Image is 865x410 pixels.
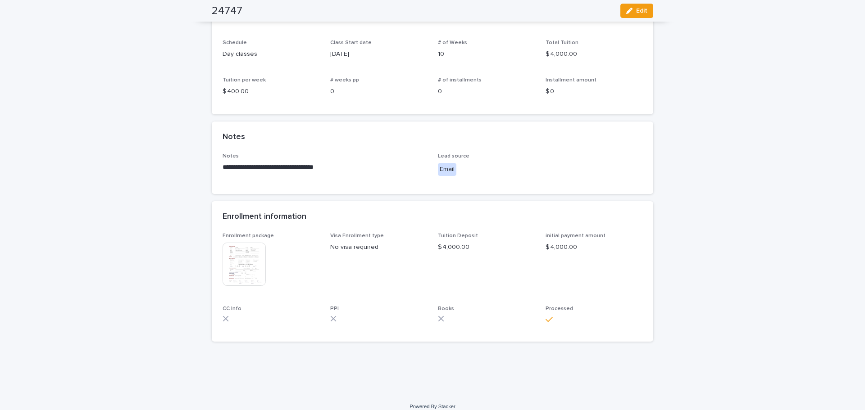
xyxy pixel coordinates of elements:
[410,404,455,409] a: Powered By Stacker
[438,306,454,311] span: Books
[223,132,245,142] h2: Notes
[438,40,467,45] span: # of Weeks
[620,4,653,18] button: Edit
[223,40,247,45] span: Schedule
[223,50,319,59] p: Day classes
[546,50,642,59] p: $ 4,000.00
[546,243,642,252] p: $ 4,000.00
[223,306,241,311] span: CC Info
[212,5,242,18] h2: 24747
[546,77,596,83] span: Installment amount
[438,77,482,83] span: # of installments
[330,306,339,311] span: PPI
[546,306,573,311] span: Processed
[330,50,427,59] p: [DATE]
[546,233,605,239] span: initial payment amount
[636,8,647,14] span: Edit
[223,212,306,222] h2: Enrollment information
[223,77,266,83] span: Tuition per week
[438,233,478,239] span: Tuition Deposit
[438,163,456,176] div: Email
[438,243,535,252] p: $ 4,000.00
[330,243,427,252] p: No visa required
[438,153,469,159] span: Lead source
[546,87,642,96] p: $ 0
[438,87,535,96] p: 0
[438,50,535,59] p: 10
[223,87,319,96] p: $ 400.00
[330,87,427,96] p: 0
[330,77,359,83] span: # weeks pp
[330,40,372,45] span: Class Start date
[330,233,384,239] span: Visa Enrollment type
[546,40,578,45] span: Total Tuition
[223,153,239,159] span: Notes
[223,233,274,239] span: Enrollment package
